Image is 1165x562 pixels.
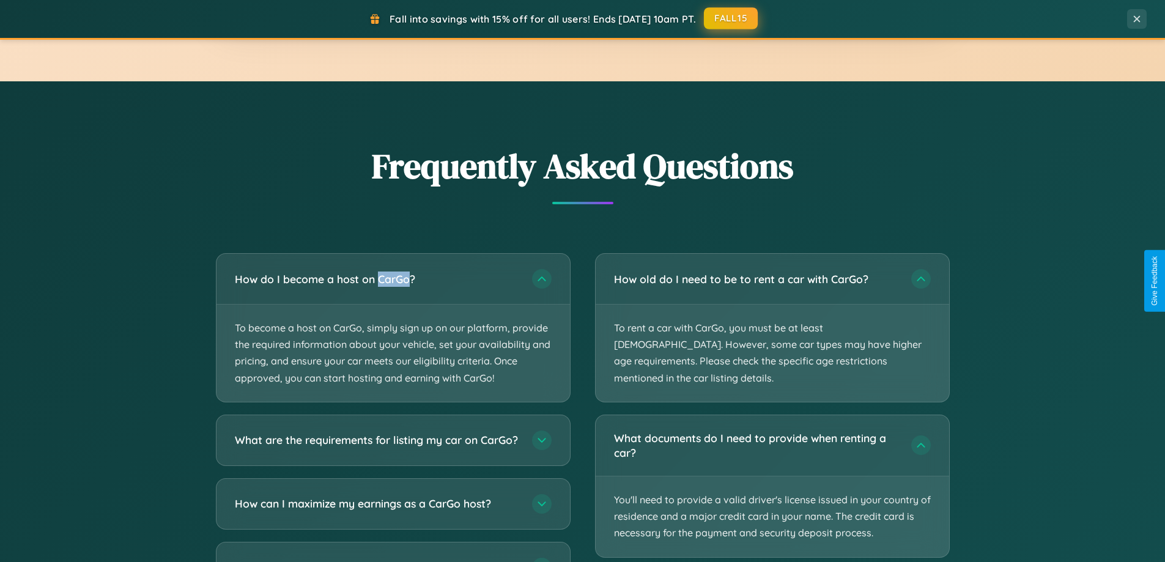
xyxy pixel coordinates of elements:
h2: Frequently Asked Questions [216,142,950,190]
p: You'll need to provide a valid driver's license issued in your country of residence and a major c... [596,476,949,557]
div: Give Feedback [1150,256,1159,306]
h3: How do I become a host on CarGo? [235,272,520,287]
h3: What are the requirements for listing my car on CarGo? [235,432,520,448]
h3: What documents do I need to provide when renting a car? [614,431,899,460]
span: Fall into savings with 15% off for all users! Ends [DATE] 10am PT. [390,13,696,25]
p: To rent a car with CarGo, you must be at least [DEMOGRAPHIC_DATA]. However, some car types may ha... [596,305,949,402]
button: FALL15 [704,7,758,29]
h3: How can I maximize my earnings as a CarGo host? [235,496,520,511]
p: To become a host on CarGo, simply sign up on our platform, provide the required information about... [216,305,570,402]
h3: How old do I need to be to rent a car with CarGo? [614,272,899,287]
